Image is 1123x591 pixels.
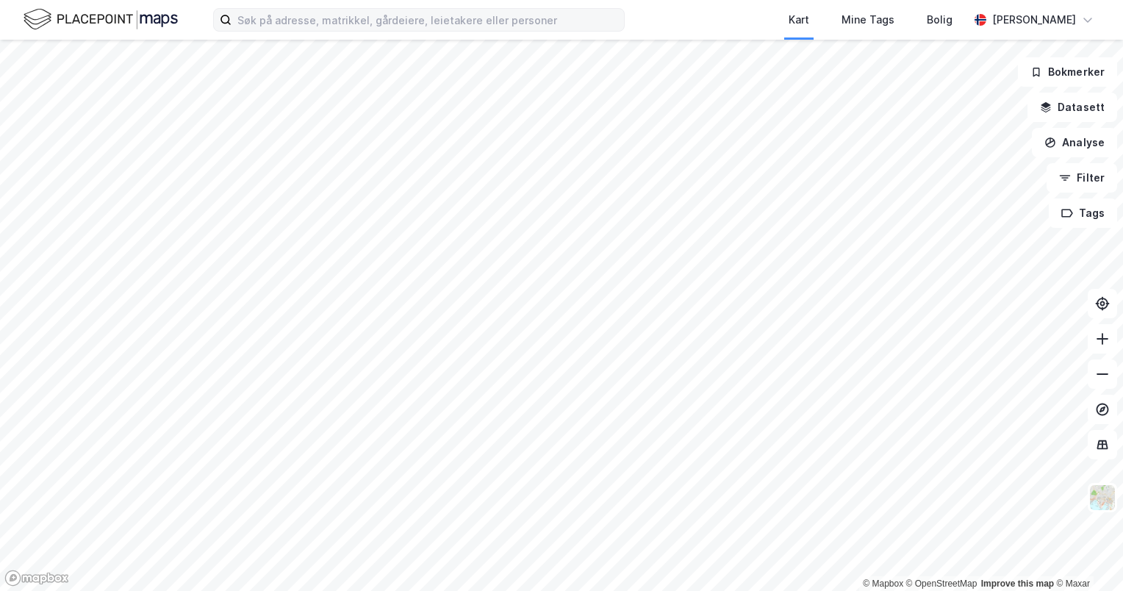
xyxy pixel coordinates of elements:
[24,7,178,32] img: logo.f888ab2527a4732fd821a326f86c7f29.svg
[992,11,1076,29] div: [PERSON_NAME]
[1050,520,1123,591] iframe: Chat Widget
[232,9,624,31] input: Søk på adresse, matrikkel, gårdeiere, leietakere eller personer
[927,11,952,29] div: Bolig
[789,11,809,29] div: Kart
[842,11,894,29] div: Mine Tags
